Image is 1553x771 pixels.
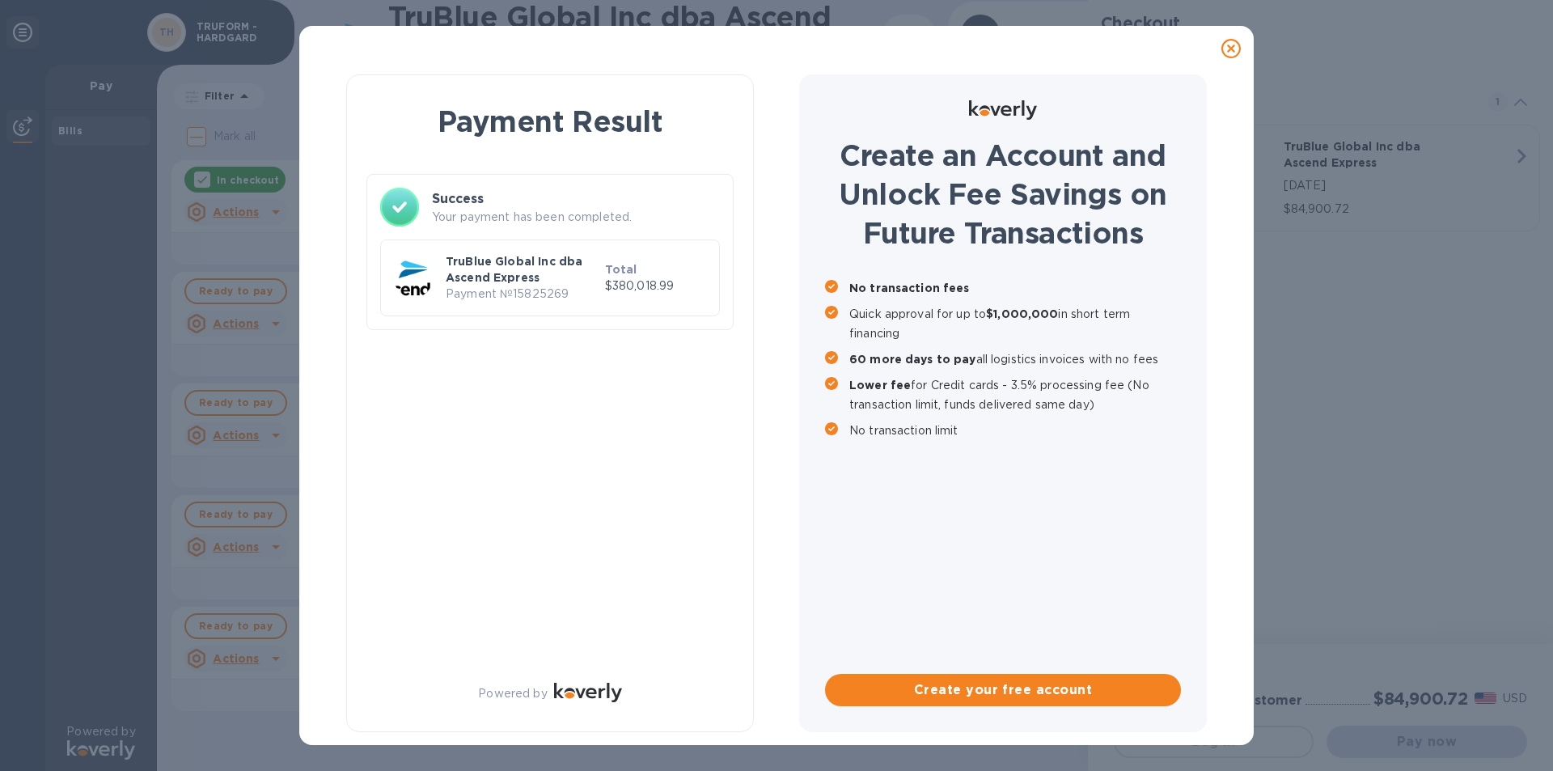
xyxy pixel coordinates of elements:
[849,304,1181,343] p: Quick approval for up to in short term financing
[825,136,1181,252] h1: Create an Account and Unlock Fee Savings on Future Transactions
[373,101,727,142] h1: Payment Result
[986,307,1058,320] b: $1,000,000
[849,421,1181,440] p: No transaction limit
[446,253,599,286] p: TruBlue Global Inc dba Ascend Express
[825,674,1181,706] button: Create your free account
[849,353,976,366] b: 60 more days to pay
[605,263,637,276] b: Total
[969,100,1037,120] img: Logo
[838,680,1168,700] span: Create your free account
[432,189,720,209] h3: Success
[554,683,622,702] img: Logo
[478,685,547,702] p: Powered by
[849,349,1181,369] p: all logistics invoices with no fees
[446,286,599,303] p: Payment № 15825269
[432,209,720,226] p: Your payment has been completed.
[605,277,706,294] p: $380,018.99
[849,375,1181,414] p: for Credit cards - 3.5% processing fee (No transaction limit, funds delivered same day)
[849,282,970,294] b: No transaction fees
[849,379,911,392] b: Lower fee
